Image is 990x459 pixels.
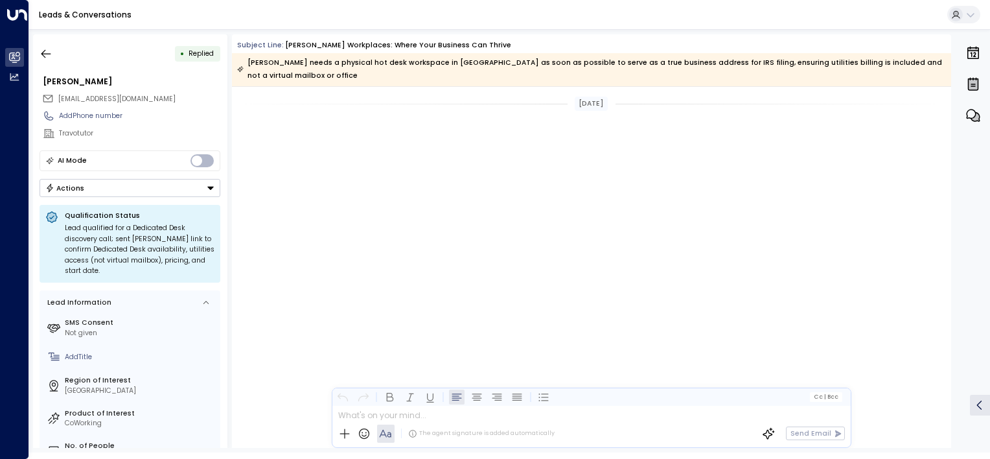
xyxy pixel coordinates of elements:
span: | [823,394,825,400]
div: AddTitle [65,352,216,362]
button: Redo [355,389,371,405]
div: [PERSON_NAME] needs a physical hot desk workspace in [GEOGRAPHIC_DATA] as soon as possible to ser... [237,56,945,82]
p: Qualification Status [65,211,214,220]
div: Not given [65,328,216,338]
div: [PERSON_NAME] Workplaces: Where Your Business Can Thrive [285,40,511,51]
button: Undo [335,389,351,405]
span: Subject Line: [237,40,284,50]
label: Region of Interest [65,375,216,386]
div: [PERSON_NAME] [43,76,220,88]
span: Replied [189,49,214,58]
span: [EMAIL_ADDRESS][DOMAIN_NAME] [58,94,176,104]
div: Lead Information [44,298,111,308]
div: The agent signature is added automatically [408,429,555,438]
div: [DATE] [575,97,608,111]
div: Travotutor [59,128,220,139]
div: AddPhone number [59,111,220,121]
span: Cc Bcc [814,394,838,400]
label: No. of People [65,441,216,451]
div: Button group with a nested menu [40,179,220,197]
div: Lead qualified for a Dedicated Desk discovery call; sent [PERSON_NAME] link to confirm Dedicated ... [65,223,214,277]
label: SMS Consent [65,318,216,328]
button: Cc|Bcc [810,392,842,401]
div: [GEOGRAPHIC_DATA] [65,386,216,396]
button: Actions [40,179,220,197]
div: Actions [45,183,85,193]
span: team@travotutor.com [58,94,176,104]
a: Leads & Conversations [39,9,132,20]
div: • [180,45,185,62]
div: AI Mode [58,154,87,167]
div: CoWorking [65,418,216,429]
label: Product of Interest [65,408,216,419]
